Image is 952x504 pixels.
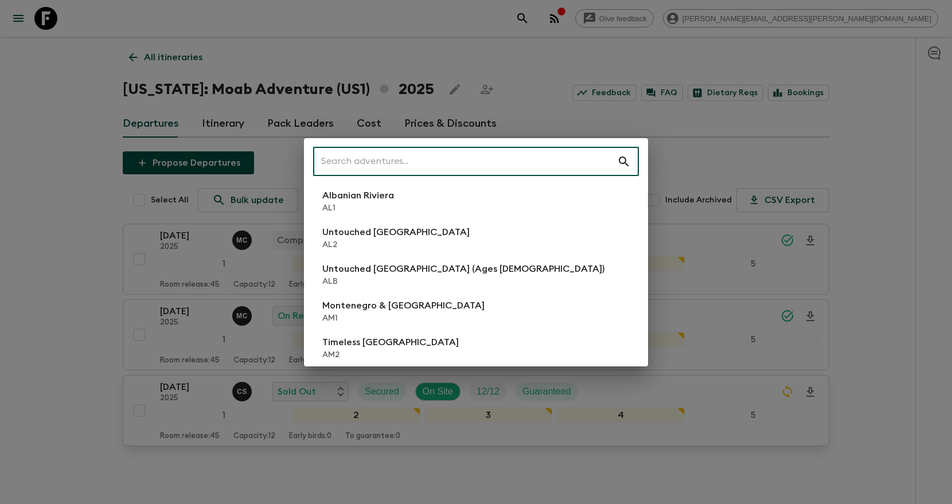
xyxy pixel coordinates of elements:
input: Search adventures... [313,146,617,178]
p: Montenegro & [GEOGRAPHIC_DATA] [322,299,485,312]
p: Untouched [GEOGRAPHIC_DATA] [322,225,470,239]
p: Albanian Riviera [322,189,394,202]
p: Timeless [GEOGRAPHIC_DATA] [322,335,459,349]
p: AL1 [322,202,394,214]
p: AL2 [322,239,470,251]
p: ALB [322,276,604,287]
p: AM1 [322,312,485,324]
p: AM2 [322,349,459,361]
p: Untouched [GEOGRAPHIC_DATA] (Ages [DEMOGRAPHIC_DATA]) [322,262,604,276]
